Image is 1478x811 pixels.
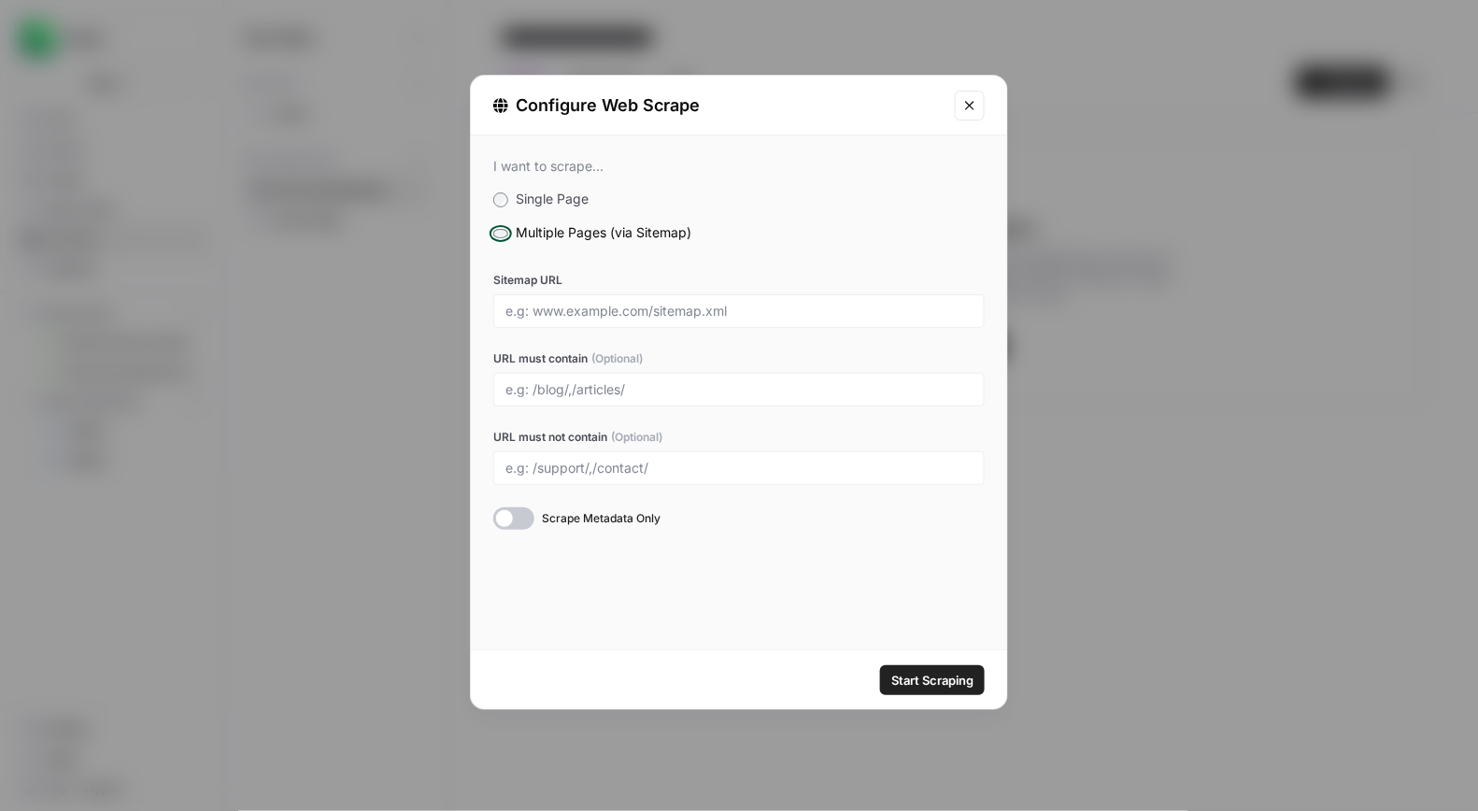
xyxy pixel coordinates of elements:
div: Configure Web Scrape [493,92,944,119]
span: Single Page [516,191,589,206]
span: Scrape Metadata Only [542,510,661,527]
input: e.g: /blog/,/articles/ [505,381,973,398]
div: I want to scrape... [493,158,985,175]
span: (Optional) [611,429,662,446]
span: Multiple Pages (via Sitemap) [516,224,691,240]
label: URL must not contain [493,429,985,446]
input: Single Page [493,192,508,207]
span: (Optional) [591,350,643,367]
button: Close modal [955,91,985,121]
label: URL must contain [493,350,985,367]
span: Start Scraping [891,671,973,690]
input: e.g: /support/,/contact/ [505,460,973,477]
label: Sitemap URL [493,272,985,289]
input: e.g: www.example.com/sitemap.xml [505,303,973,320]
input: Multiple Pages (via Sitemap) [493,229,508,238]
button: Start Scraping [880,665,985,695]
